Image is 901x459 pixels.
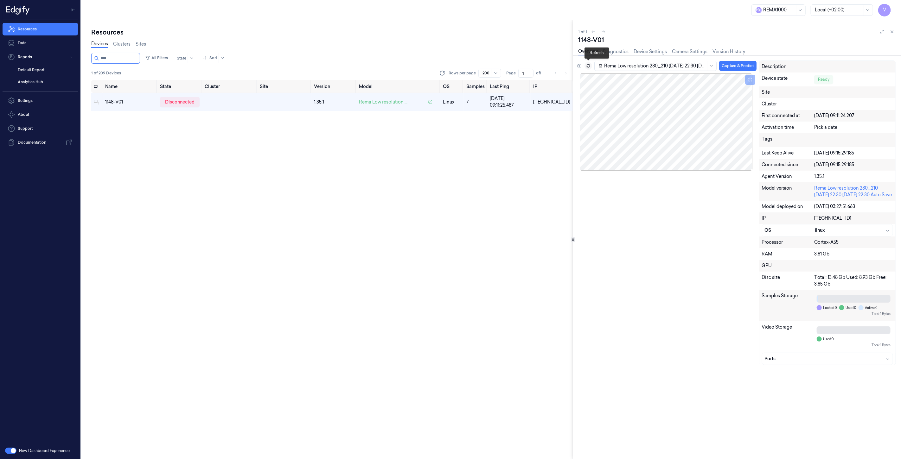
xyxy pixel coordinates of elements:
[762,112,815,119] div: First connected at
[634,48,667,55] a: Device Settings
[314,99,354,105] div: 1.35.1
[91,70,121,76] span: 1 of 209 Devices
[13,77,78,87] a: Analytics Hub
[143,53,170,63] button: All Filters
[91,41,108,48] a: Devices
[105,99,155,105] div: 1148-V01
[762,89,893,96] div: Site
[762,292,815,319] div: Samples Storage
[536,70,546,76] span: of 1
[531,80,573,93] th: IP
[762,185,815,198] div: Model version
[113,41,131,47] a: Clusters
[762,173,815,180] div: Agent Version
[762,203,815,210] div: Model deployed on
[762,274,815,287] div: Disc size
[823,305,837,310] span: Locked: 0
[311,80,356,93] th: Version
[762,262,893,269] div: GPU
[440,80,464,93] th: OS
[712,48,745,55] a: Version History
[762,224,893,236] button: OSlinux
[817,311,891,316] div: Total: 1 Bytes
[91,28,573,37] div: Resources
[762,215,815,222] div: IP
[103,80,157,93] th: Name
[762,251,815,257] div: RAM
[878,4,891,16] button: V
[13,65,78,75] a: Default Report
[506,70,516,76] span: Page
[672,48,707,55] a: Camera Settings
[814,150,893,156] div: [DATE] 09:15:29.185
[603,48,629,55] a: Diagnostics
[762,324,815,350] div: Video Storage
[3,51,78,63] button: Reports
[815,227,890,234] div: linux
[814,75,833,84] div: Ready
[814,274,893,287] div: Total: 13.48 Gb Used: 8.93 Gb Free: 3.85 Gb
[257,80,311,93] th: Site
[578,29,587,35] span: 1 of 1
[762,124,815,131] div: Activation time
[756,7,762,13] span: R e
[814,203,893,210] div: [DATE] 03:27:51.663
[3,94,78,107] a: Settings
[814,185,893,198] div: Rema Low resolution 280_210 [DATE] 22:30 [DATE] 22:30 Auto Save
[765,355,890,362] div: Ports
[487,80,531,93] th: Last Ping
[823,337,834,342] span: Used: 0
[466,99,485,105] div: 7
[762,353,893,365] button: Ports
[160,97,200,107] div: disconnected
[3,23,78,35] a: Resources
[814,112,893,119] div: [DATE] 09:11:24.207
[762,161,815,168] div: Connected since
[359,99,407,105] span: Rema Low resolution ...
[846,305,856,310] span: Used: 0
[719,61,757,71] button: Capture & Predict
[443,99,461,105] p: linux
[3,122,78,135] a: Support
[762,239,815,246] div: Processor
[814,161,893,168] div: [DATE] 09:15:29.185
[814,173,893,180] div: 1.35.1
[814,215,893,222] div: [TECHNICAL_ID]
[762,75,815,84] div: Device state
[551,69,570,78] nav: pagination
[136,41,146,47] a: Sites
[68,5,78,15] button: Toggle Navigation
[3,37,78,49] a: Data
[762,101,893,107] div: Cluster
[865,305,877,310] span: Active: 0
[762,63,815,70] div: Description
[762,150,815,156] div: Last Keep Alive
[533,99,570,105] div: [TECHNICAL_ID]
[490,95,528,109] div: [DATE] 09:11:25.487
[578,48,598,55] a: Overview
[356,80,441,93] th: Model
[464,80,487,93] th: Samples
[202,80,257,93] th: Cluster
[765,227,815,234] div: OS
[578,35,896,44] div: 1148-V01
[3,108,78,121] button: About
[157,80,202,93] th: State
[814,239,893,246] div: Cortex-A55
[814,251,893,257] div: 3.81 Gb
[814,124,837,130] span: Pick a date
[817,343,891,348] div: Total: 1 Bytes
[449,70,476,76] p: Rows per page
[3,136,78,149] a: Documentation
[762,136,815,145] div: Tags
